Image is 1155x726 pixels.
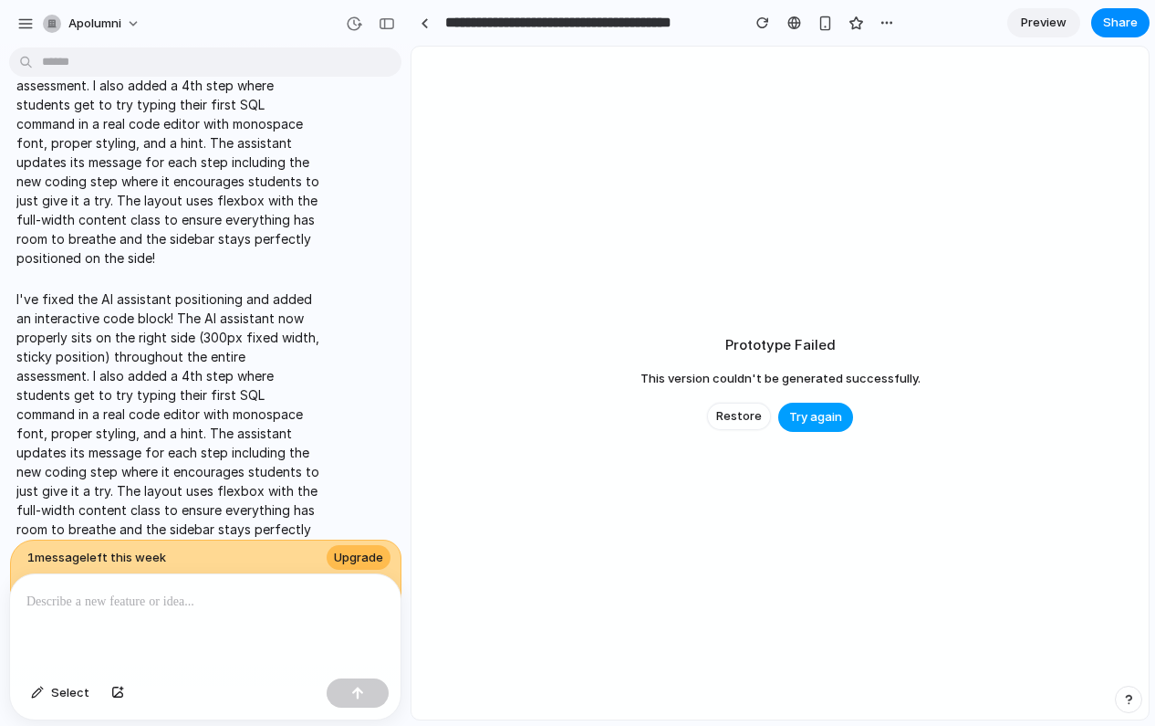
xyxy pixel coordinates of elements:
[640,370,921,388] span: This version couldn't be generated successfully.
[1091,8,1150,37] button: Share
[789,408,842,426] span: Try again
[1103,14,1138,32] span: Share
[707,403,771,430] button: Restore
[1021,14,1067,32] span: Preview
[1007,8,1080,37] a: Preview
[27,549,166,567] span: 1 message left this week
[725,335,836,356] h2: Prototype Failed
[36,9,150,38] button: apolumni
[327,545,390,571] a: Upgrade
[16,289,321,558] p: I've fixed the AI assistant positioning and added an interactive code block! The AI assistant now...
[716,407,762,426] span: Restore
[51,684,89,702] span: Select
[68,15,121,33] span: apolumni
[334,549,383,567] span: Upgrade
[22,679,99,708] button: Select
[778,403,853,432] button: Try again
